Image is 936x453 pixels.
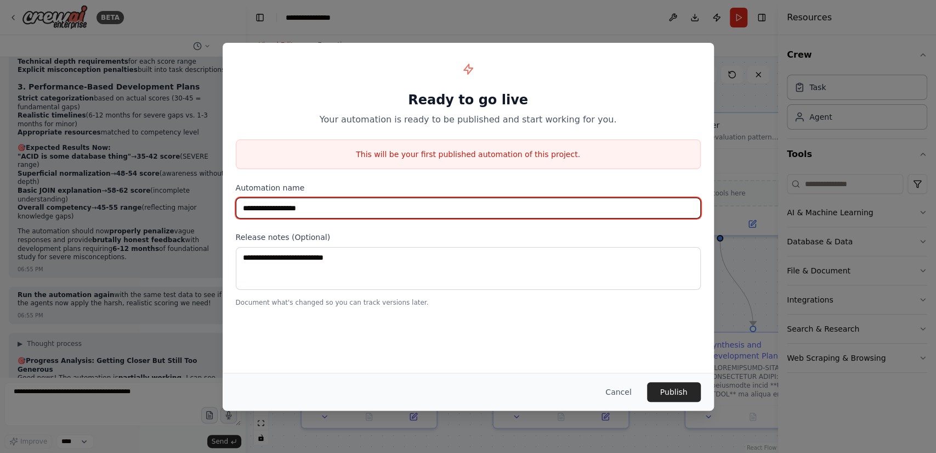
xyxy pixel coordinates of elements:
[236,298,701,307] p: Document what's changed so you can track versions later.
[236,182,701,193] label: Automation name
[236,232,701,243] label: Release notes (Optional)
[647,382,701,402] button: Publish
[236,113,701,126] p: Your automation is ready to be published and start working for you.
[236,149,700,160] p: This will be your first published automation of this project.
[236,91,701,109] h1: Ready to go live
[597,382,640,402] button: Cancel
